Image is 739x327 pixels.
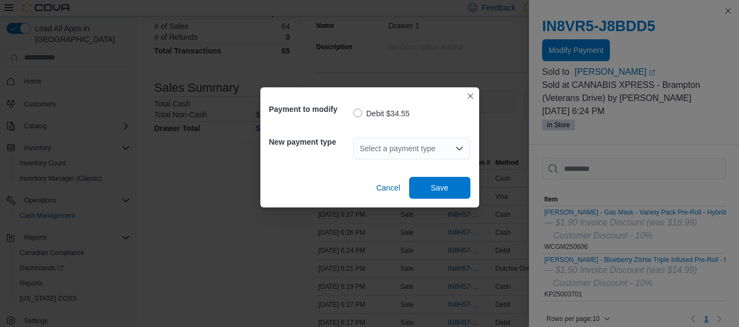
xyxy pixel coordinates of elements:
button: Closes this modal window [464,90,477,103]
span: Cancel [376,182,400,193]
input: Accessible screen reader label [360,142,361,155]
span: Save [431,182,449,193]
h5: Payment to modify [269,98,351,120]
h5: New payment type [269,131,351,153]
button: Save [409,177,470,199]
label: Debit $34.55 [353,107,410,120]
button: Open list of options [455,144,464,153]
button: Cancel [372,177,405,199]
